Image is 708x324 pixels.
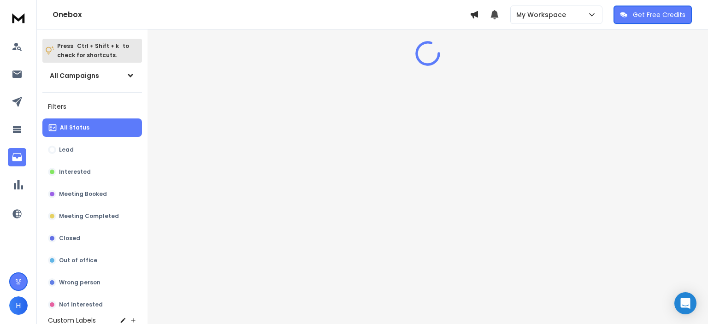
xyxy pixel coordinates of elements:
[50,71,99,80] h1: All Campaigns
[42,100,142,113] h3: Filters
[59,168,91,176] p: Interested
[59,212,119,220] p: Meeting Completed
[9,9,28,26] img: logo
[633,10,685,19] p: Get Free Credits
[59,146,74,153] p: Lead
[42,295,142,314] button: Not Interested
[42,273,142,292] button: Wrong person
[42,207,142,225] button: Meeting Completed
[516,10,570,19] p: My Workspace
[59,279,100,286] p: Wrong person
[76,41,120,51] span: Ctrl + Shift + k
[42,185,142,203] button: Meeting Booked
[42,118,142,137] button: All Status
[614,6,692,24] button: Get Free Credits
[9,296,28,315] button: H
[60,124,89,131] p: All Status
[42,66,142,85] button: All Campaigns
[42,251,142,270] button: Out of office
[59,190,107,198] p: Meeting Booked
[674,292,696,314] div: Open Intercom Messenger
[42,229,142,247] button: Closed
[59,301,103,308] p: Not Interested
[42,141,142,159] button: Lead
[42,163,142,181] button: Interested
[59,235,80,242] p: Closed
[57,41,129,60] p: Press to check for shortcuts.
[53,9,470,20] h1: Onebox
[59,257,97,264] p: Out of office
